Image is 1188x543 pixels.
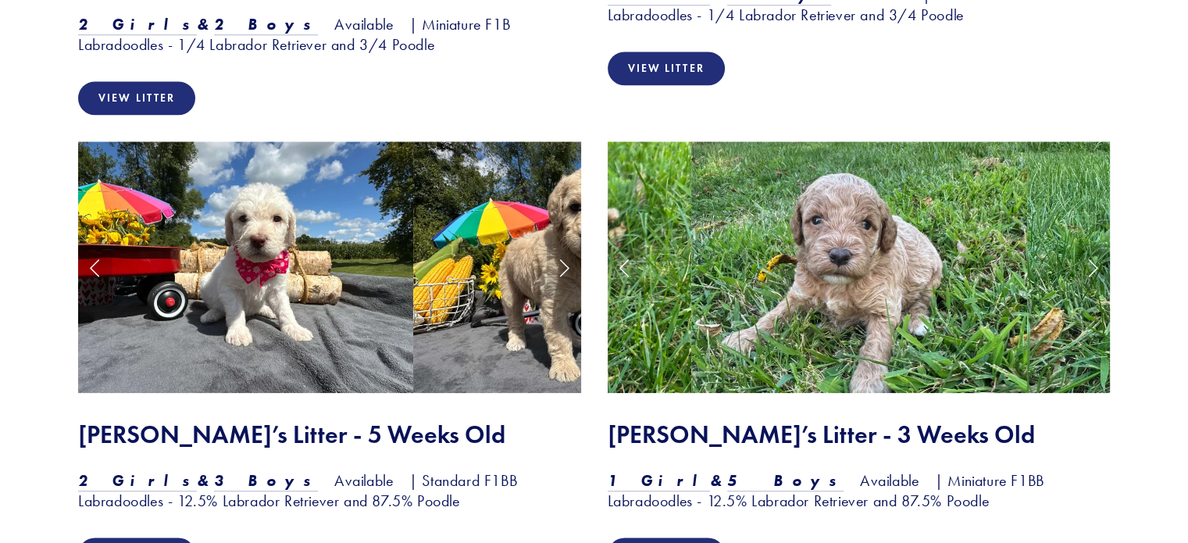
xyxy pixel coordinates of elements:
[197,471,214,490] em: &
[214,471,319,491] a: 3 Boys
[608,471,711,490] em: 1 Girl
[78,14,581,55] h3: Available | Miniature F1B Labradoodles - 1/4 Labrador Retriever and 3/4 Poodle
[78,15,197,34] em: 2 Girls
[608,470,1111,511] h3: Available | Miniature F1BB Labradoodles - 12.5% Labrador Retriever and 87.5% Poodle
[608,244,642,291] a: Previous Slide
[1076,244,1110,291] a: Next Slide
[197,15,214,34] em: &
[78,141,413,393] img: Chiclet 5.jpg
[608,52,725,85] a: View Litter
[78,244,112,291] a: Previous Slide
[214,15,319,35] a: 2 Boys
[727,471,844,490] em: 5 Boys
[413,141,748,393] img: Sweet Tart 4.jpg
[78,470,581,511] h3: Available | Standard F1BB Labradoodles - 12.5% Labrador Retriever and 87.5% Poodle
[547,244,581,291] a: Next Slide
[78,15,197,35] a: 2 Girls
[608,471,711,491] a: 1 Girl
[214,15,319,34] em: 2 Boys
[78,471,197,491] a: 2 Girls
[608,420,1111,449] h2: [PERSON_NAME]’s Litter - 3 Weeks Old
[710,471,727,490] em: &
[691,141,1026,393] img: Woody 2.jpg
[727,471,844,491] a: 5 Boys
[214,471,319,490] em: 3 Boys
[78,420,581,449] h2: [PERSON_NAME]’s Litter - 5 Weeks Old
[78,81,195,115] a: View Litter
[78,471,197,490] em: 2 Girls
